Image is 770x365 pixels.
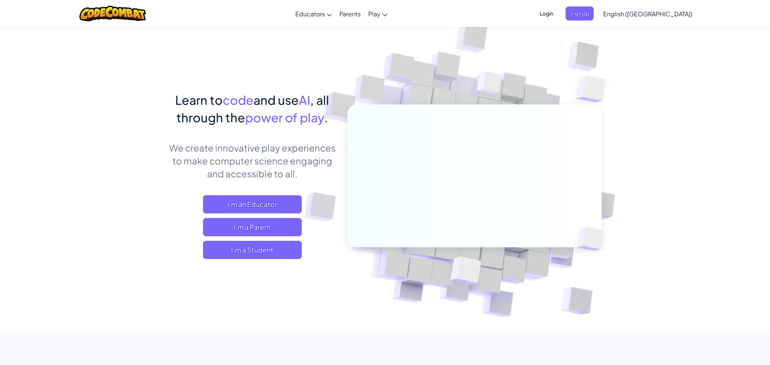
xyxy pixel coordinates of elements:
span: Learn to [175,92,223,107]
span: power of play [245,110,324,125]
span: and use [253,92,299,107]
img: Overlap cubes [564,211,621,267]
button: Sign Up [566,6,594,21]
span: Educators [295,10,325,18]
img: Overlap cubes [561,57,627,121]
img: Overlap cubes [432,240,500,303]
a: English ([GEOGRAPHIC_DATA]) [599,3,696,24]
button: I'm a Student [203,241,302,259]
a: Educators [292,3,336,24]
a: Parents [336,3,364,24]
a: I'm a Parent [203,218,302,236]
span: . [324,110,328,125]
img: CodeCombat logo [79,6,146,21]
button: Login [535,6,558,21]
span: code [223,92,253,107]
span: Play [368,10,380,18]
img: Overlap cubes [463,57,517,113]
a: I'm an Educator [203,195,302,213]
a: Play [364,3,391,24]
span: English ([GEOGRAPHIC_DATA]) [603,10,692,18]
p: We create innovative play experiences to make computer science engaging and accessible to all. [168,141,336,180]
span: AI [299,92,310,107]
